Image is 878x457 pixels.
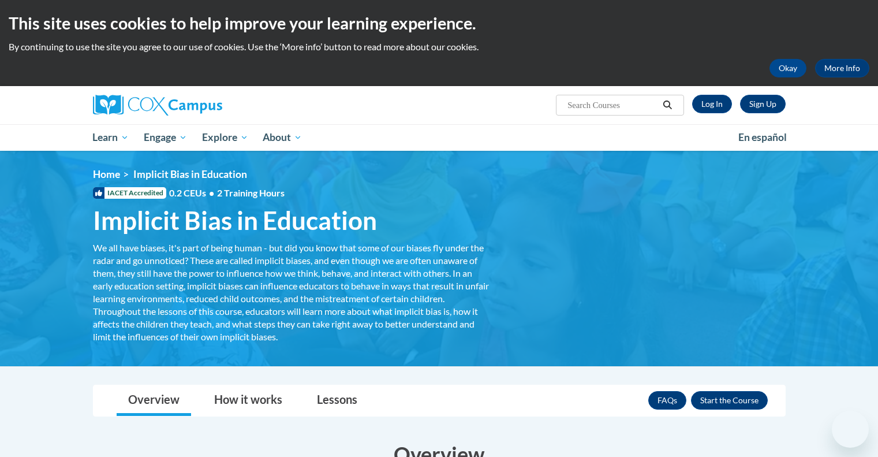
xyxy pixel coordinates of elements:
[815,59,869,77] a: More Info
[117,385,191,416] a: Overview
[305,385,369,416] a: Lessons
[144,131,187,144] span: Engage
[659,98,676,112] button: Search
[93,168,120,180] a: Home
[136,124,195,151] a: Engage
[85,124,137,151] a: Learn
[217,187,285,198] span: 2 Training Hours
[9,40,869,53] p: By continuing to use the site you agree to our use of cookies. Use the ‘More info’ button to read...
[9,12,869,35] h2: This site uses cookies to help improve your learning experience.
[93,187,166,199] span: IACET Accredited
[133,168,247,180] span: Implicit Bias in Education
[195,124,256,151] a: Explore
[93,205,377,236] span: Implicit Bias in Education
[263,131,302,144] span: About
[76,124,803,151] div: Main menu
[93,241,491,343] div: We all have biases, it's part of being human - but did you know that some of our biases fly under...
[740,95,786,113] a: Register
[93,95,222,116] img: Cox Campus
[648,391,686,410] a: FAQs
[203,385,294,416] a: How it works
[92,131,129,144] span: Learn
[566,98,659,112] input: Search Courses
[255,124,309,151] a: About
[202,131,248,144] span: Explore
[731,125,794,150] a: En español
[209,187,214,198] span: •
[93,95,312,116] a: Cox Campus
[692,95,732,113] a: Log In
[769,59,806,77] button: Okay
[738,131,787,143] span: En español
[691,391,768,410] button: Enroll
[832,411,869,448] iframe: Button to launch messaging window
[169,187,285,199] span: 0.2 CEUs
